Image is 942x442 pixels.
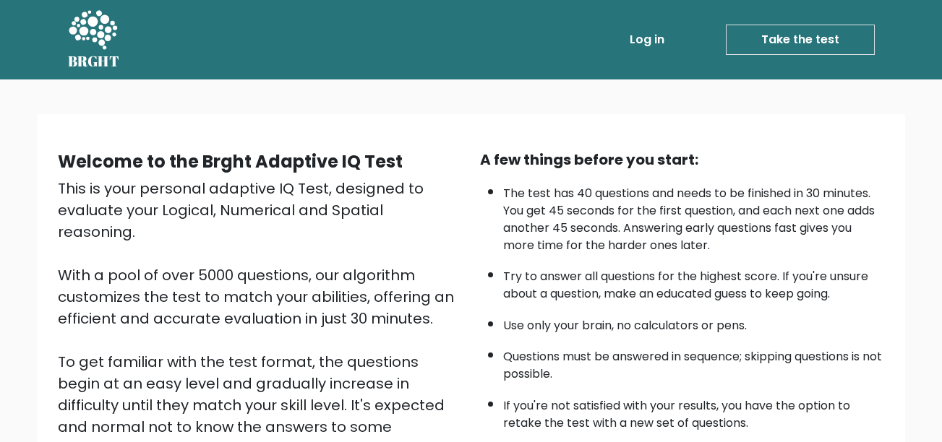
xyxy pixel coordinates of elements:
h5: BRGHT [68,53,120,70]
a: Take the test [726,25,875,55]
li: Use only your brain, no calculators or pens. [503,310,885,334]
b: Welcome to the Brght Adaptive IQ Test [58,149,403,173]
li: If you're not satisfied with your results, you have the option to retake the test with a new set ... [503,390,885,432]
div: A few things before you start: [480,149,885,170]
li: Questions must be answered in sequence; skipping questions is not possible. [503,341,885,383]
li: Try to answer all questions for the highest score. If you're unsure about a question, make an edu... [503,261,885,303]
li: The test has 40 questions and needs to be finished in 30 minutes. You get 45 seconds for the firs... [503,178,885,254]
a: BRGHT [68,6,120,74]
a: Log in [624,25,670,54]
